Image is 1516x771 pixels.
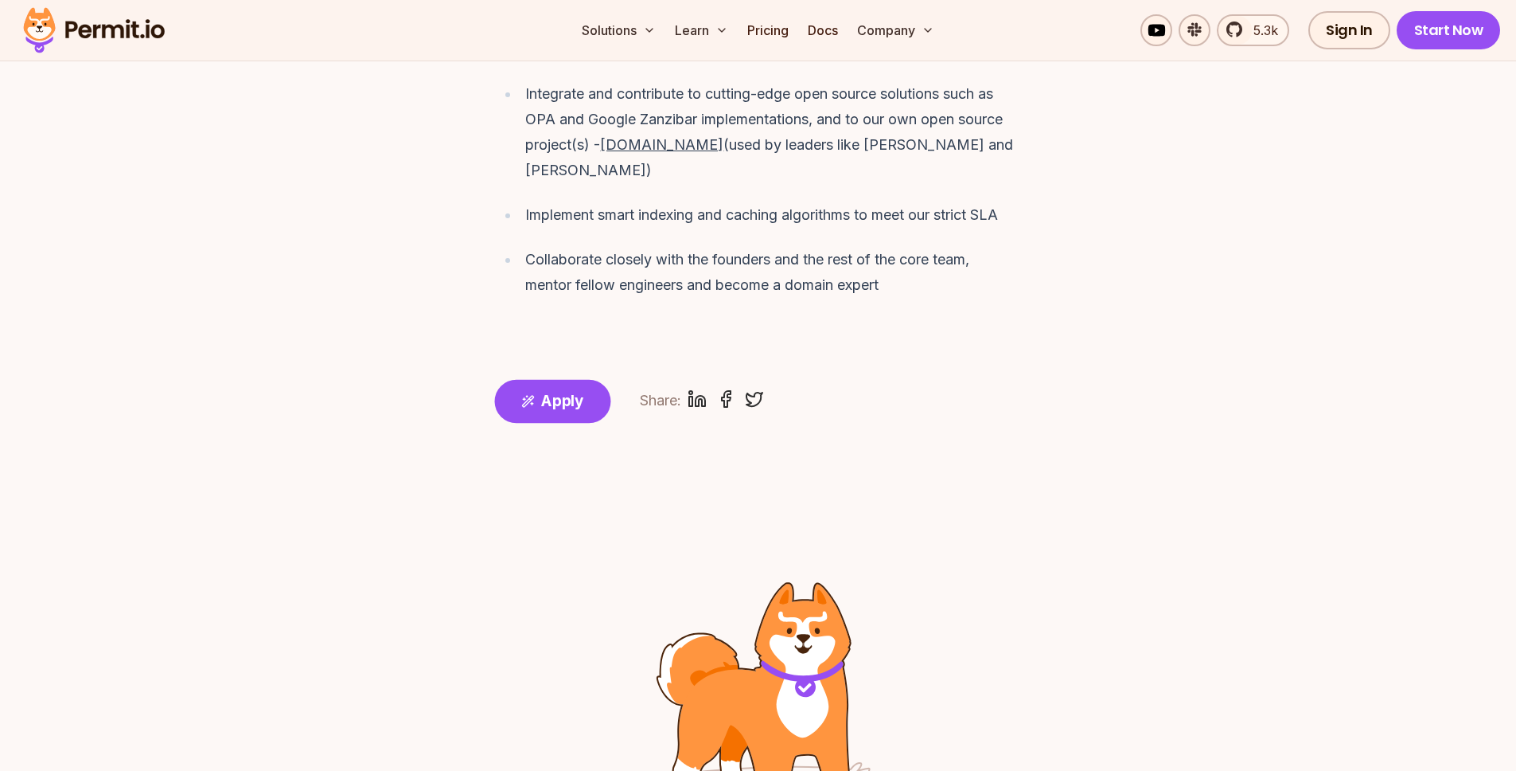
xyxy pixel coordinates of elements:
[575,14,662,46] button: Solutions
[541,389,584,413] span: Apply
[801,14,844,46] a: Docs
[525,247,1019,298] div: Collaborate closely with the founders and the rest of the core team, mentor fellow engineers and ...
[525,202,1019,228] div: Implement smart indexing and caching algorithms to meet our strict SLA
[745,389,764,409] button: twitter
[640,389,681,414] div: Share:
[1217,14,1289,46] a: 5.3k
[1244,21,1278,40] span: 5.3k
[668,14,735,46] button: Learn
[525,81,1019,183] div: Integrate and contribute to cutting-edge open source solutions such as OPA and Google Zanzibar im...
[688,389,707,409] button: linkedin
[851,14,941,46] button: Company
[1308,11,1390,49] a: Sign In
[716,389,735,409] button: facebook
[1397,11,1501,49] a: Start Now
[600,136,723,153] u: [DOMAIN_NAME]
[741,14,795,46] a: Pricing
[16,3,172,57] img: Permit logo
[494,380,610,424] button: Apply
